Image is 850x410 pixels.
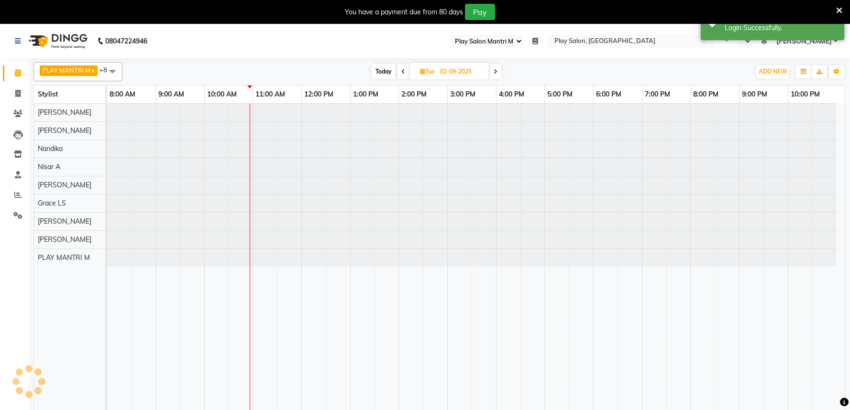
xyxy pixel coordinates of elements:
span: [PERSON_NAME] [776,36,832,46]
div: You have a payment due from 80 days [345,7,463,17]
a: x [90,66,95,74]
span: PLAY MANTRI M [38,253,90,262]
span: [PERSON_NAME] [38,181,91,189]
a: 2:00 PM [399,87,429,101]
a: 8:00 PM [691,87,721,101]
input: 2025-09-02 [437,65,485,79]
span: Tue [418,68,437,75]
span: Stylist [38,90,58,98]
button: ADD NEW [756,65,789,78]
span: ADD NEW [759,68,787,75]
a: 9:00 AM [156,87,187,101]
span: PLAY MANTRI M [43,66,90,74]
span: +8 [99,66,114,74]
a: 7:00 PM [642,87,673,101]
span: [PERSON_NAME] [38,126,91,135]
span: [PERSON_NAME] [38,235,91,244]
a: 6:00 PM [594,87,624,101]
span: Nisar A [38,162,60,171]
a: 5:00 PM [545,87,575,101]
a: 12:00 PM [302,87,336,101]
a: 10:00 PM [788,87,822,101]
div: Login Successfully. [725,23,837,33]
button: Pay [465,4,495,20]
img: logo [24,28,90,54]
a: 1:00 PM [351,87,381,101]
a: 8:00 AM [107,87,138,101]
b: 08047224946 [105,28,147,54]
a: 4:00 PM [497,87,527,101]
span: [PERSON_NAME] [38,108,91,117]
a: 11:00 AM [253,87,287,101]
span: Today [372,64,396,79]
a: 10:00 AM [205,87,239,101]
span: [PERSON_NAME] [38,217,91,226]
a: 3:00 PM [448,87,478,101]
span: Grace LS [38,199,66,207]
a: 9:00 PM [740,87,770,101]
span: Nandika [38,144,63,153]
